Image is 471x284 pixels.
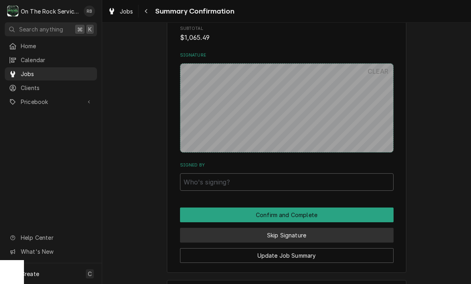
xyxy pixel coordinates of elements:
span: Calendar [21,56,93,64]
span: Pricebook [21,98,81,106]
div: Signature [180,52,394,152]
a: Clients [5,81,97,94]
span: Jobs [21,70,93,78]
span: $1,065.49 [180,34,210,41]
a: Go to Pricebook [5,95,97,108]
div: Button Group Row [180,208,394,222]
button: Confirm and Complete [180,208,394,222]
a: Home [5,39,97,53]
label: Signature [180,52,394,59]
a: Go to Help Center [5,231,97,244]
span: Home [21,42,93,50]
div: Subtotal [180,25,394,43]
button: Search anything⌘K [5,22,97,36]
label: Signed By [180,162,394,168]
div: Button Group Row [180,243,394,263]
div: On The Rock Services [21,7,79,16]
div: On The Rock Services's Avatar [7,6,18,17]
span: Jobs [120,7,133,16]
span: Create [21,270,39,277]
button: Navigate back [140,5,153,18]
a: Jobs [5,67,97,80]
span: Subtotal [180,25,394,32]
a: Jobs [105,5,137,18]
button: Skip Signature [180,228,394,243]
span: Summary Confirmation [153,6,234,17]
div: O [7,6,18,17]
span: C [88,270,92,278]
a: Calendar [5,53,97,67]
input: Who's signing? [180,173,394,191]
div: Button Group [180,208,394,263]
span: ⌘ [77,25,83,33]
span: Search anything [19,25,63,33]
div: Button Group Row [180,222,394,243]
a: Go to What's New [5,245,97,258]
button: Update Job Summary [180,248,394,263]
span: K [88,25,92,33]
span: What's New [21,247,92,256]
div: RB [84,6,95,17]
span: Subtotal [180,33,394,43]
span: Clients [21,84,93,92]
button: CLEAR [363,63,394,79]
div: Ray Beals's Avatar [84,6,95,17]
div: Signed By [180,162,394,190]
span: Help Center [21,233,92,242]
